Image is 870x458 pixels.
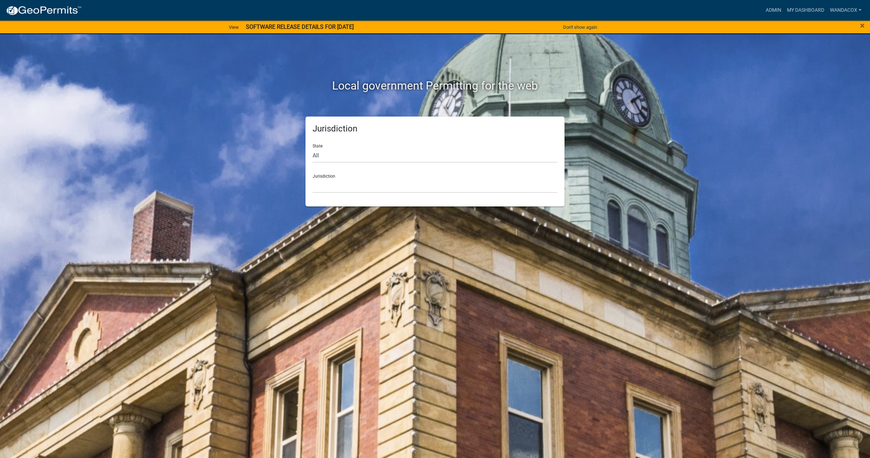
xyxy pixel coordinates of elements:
h2: Local government Permitting for the web [238,79,632,92]
a: Admin [763,4,784,17]
a: View [226,21,242,33]
button: Close [860,21,865,30]
strong: SOFTWARE RELEASE DETAILS FOR [DATE] [246,23,354,30]
a: My Dashboard [784,4,827,17]
h5: Jurisdiction [313,124,557,134]
button: Don't show again [560,21,600,33]
span: × [860,21,865,31]
a: WandaCox [827,4,864,17]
